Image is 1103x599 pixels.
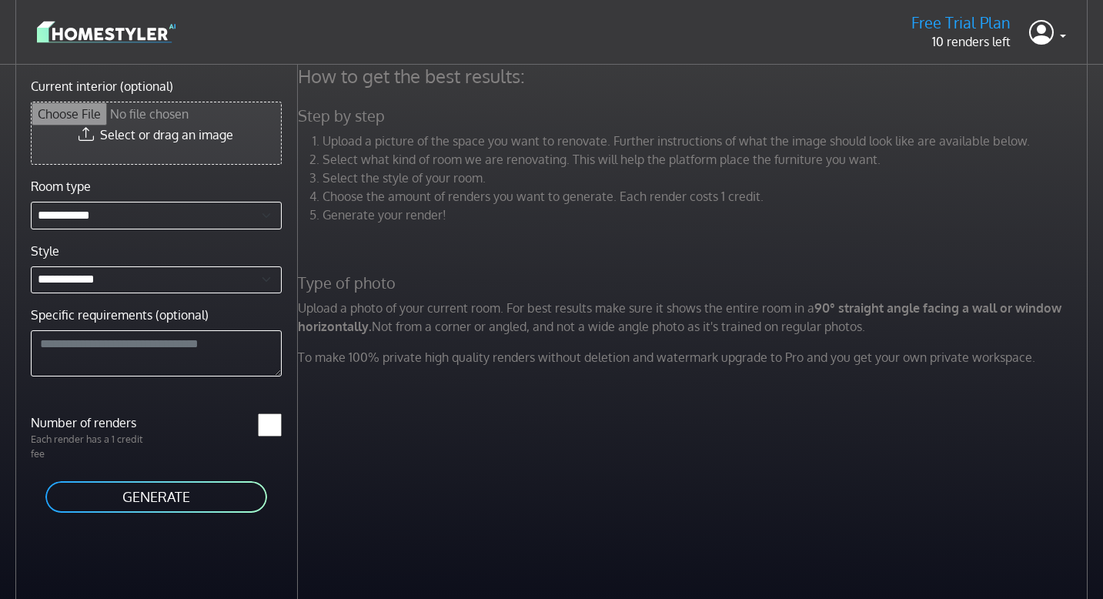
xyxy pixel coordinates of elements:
[289,106,1101,125] h5: Step by step
[22,432,156,461] p: Each render has a 1 credit fee
[22,413,156,432] label: Number of renders
[289,348,1101,366] p: To make 100% private high quality renders without deletion and watermark upgrade to Pro and you g...
[289,273,1101,293] h5: Type of photo
[31,77,173,95] label: Current interior (optional)
[37,18,175,45] img: logo-3de290ba35641baa71223ecac5eacb59cb85b4c7fdf211dc9aaecaaee71ea2f8.svg
[911,32,1011,51] p: 10 renders left
[323,150,1091,169] li: Select what kind of room we are renovating. This will help the platform place the furniture you w...
[31,242,59,260] label: Style
[289,65,1101,88] h4: How to get the best results:
[911,13,1011,32] h5: Free Trial Plan
[289,299,1101,336] p: Upload a photo of your current room. For best results make sure it shows the entire room in a Not...
[323,206,1091,224] li: Generate your render!
[323,132,1091,150] li: Upload a picture of the space you want to renovate. Further instructions of what the image should...
[31,177,91,196] label: Room type
[31,306,209,324] label: Specific requirements (optional)
[323,169,1091,187] li: Select the style of your room.
[298,300,1061,334] strong: 90° straight angle facing a wall or window horizontally.
[44,480,269,514] button: GENERATE
[323,187,1091,206] li: Choose the amount of renders you want to generate. Each render costs 1 credit.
